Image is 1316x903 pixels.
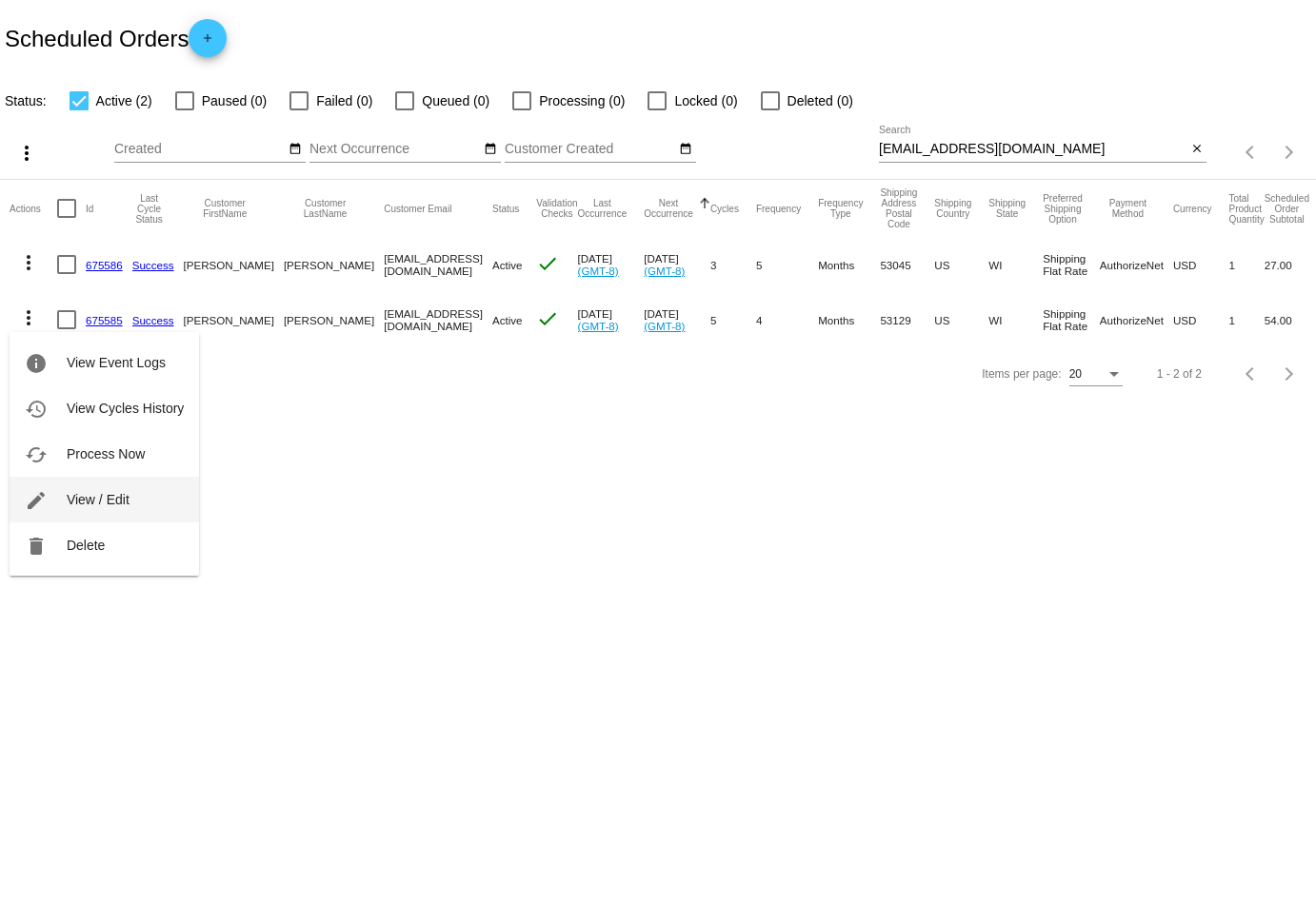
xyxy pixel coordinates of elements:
[67,538,105,553] span: Delete
[25,443,48,466] mat-icon: cached
[25,352,48,375] mat-icon: info
[67,401,184,416] span: View Cycles History
[25,489,48,512] mat-icon: edit
[25,398,48,421] mat-icon: history
[67,446,145,461] span: Process Now
[67,492,130,507] span: View / Edit
[25,535,48,558] mat-icon: delete
[67,355,166,370] span: View Event Logs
